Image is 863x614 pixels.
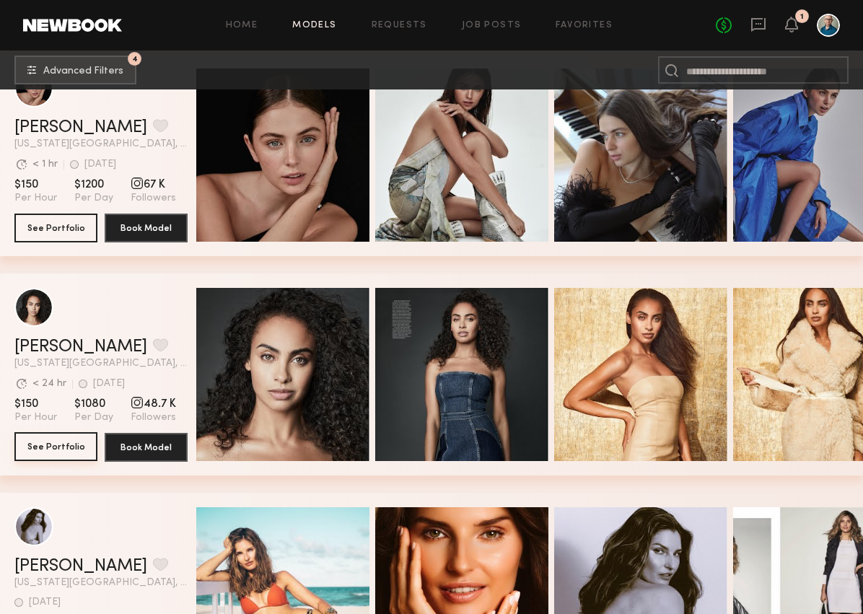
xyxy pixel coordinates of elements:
[800,13,804,21] div: 1
[14,578,188,588] span: [US_STATE][GEOGRAPHIC_DATA], [GEOGRAPHIC_DATA]
[292,21,336,30] a: Models
[556,21,613,30] a: Favorites
[14,359,188,369] span: [US_STATE][GEOGRAPHIC_DATA], [GEOGRAPHIC_DATA]
[29,597,61,608] div: [DATE]
[74,177,113,192] span: $1200
[14,214,97,242] button: See Portfolio
[14,119,147,136] a: [PERSON_NAME]
[14,432,97,461] button: See Portfolio
[74,397,113,411] span: $1080
[14,433,97,462] a: See Portfolio
[372,21,427,30] a: Requests
[74,411,113,424] span: Per Day
[14,411,57,424] span: Per Hour
[32,159,58,170] div: < 1 hr
[84,159,116,170] div: [DATE]
[105,214,188,242] button: Book Model
[132,56,138,62] span: 4
[14,397,57,411] span: $150
[14,558,147,575] a: [PERSON_NAME]
[14,177,57,192] span: $150
[14,338,147,356] a: [PERSON_NAME]
[14,192,57,205] span: Per Hour
[131,397,176,411] span: 48.7 K
[131,192,176,205] span: Followers
[32,379,66,389] div: < 24 hr
[74,192,113,205] span: Per Day
[131,177,176,192] span: 67 K
[131,411,176,424] span: Followers
[14,56,136,84] button: 4Advanced Filters
[105,433,188,462] button: Book Model
[226,21,258,30] a: Home
[14,139,188,149] span: [US_STATE][GEOGRAPHIC_DATA], [GEOGRAPHIC_DATA]
[43,66,123,76] span: Advanced Filters
[93,379,125,389] div: [DATE]
[462,21,522,30] a: Job Posts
